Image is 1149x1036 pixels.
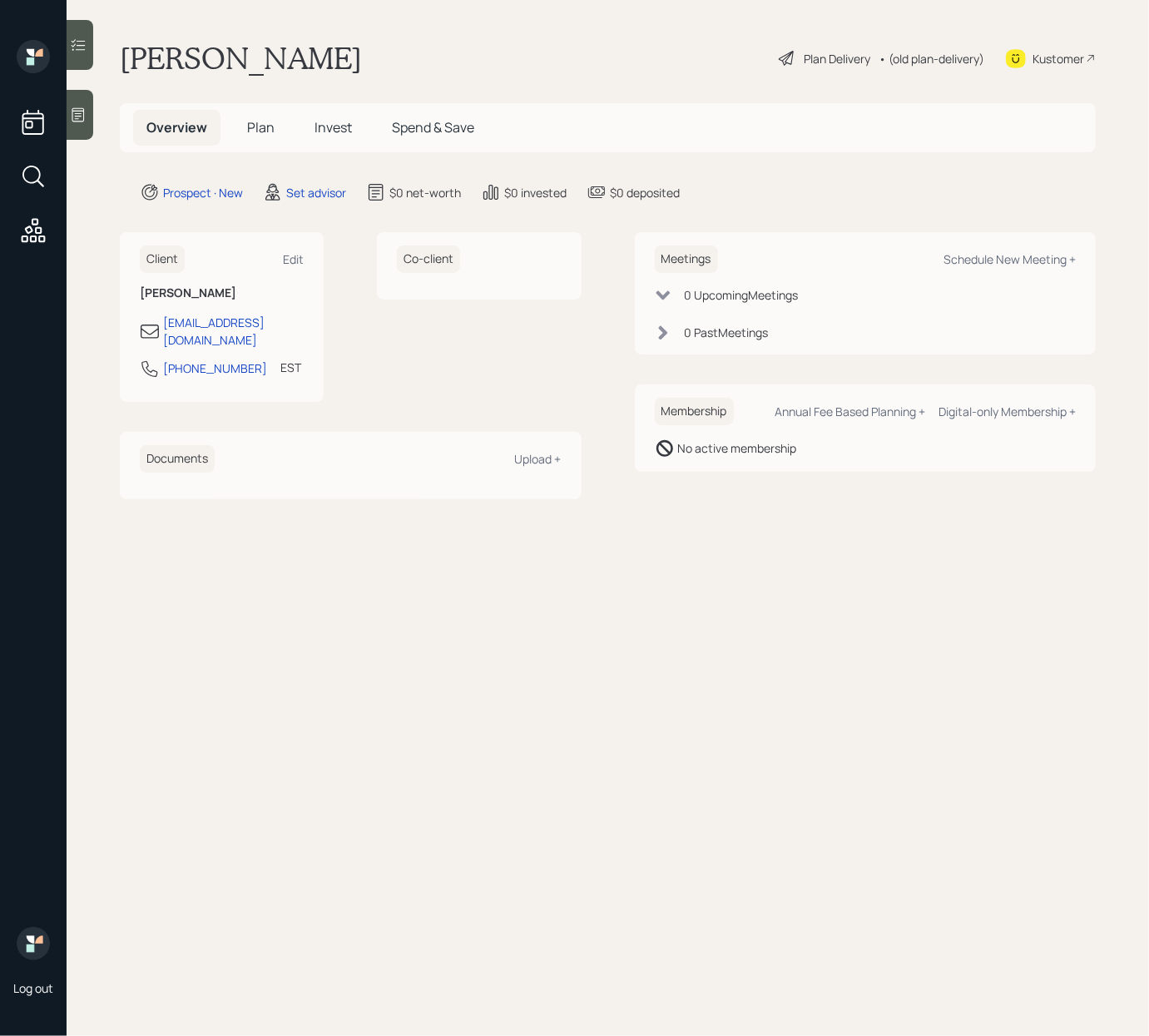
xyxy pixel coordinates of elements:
div: [PHONE_NUMBER] [163,359,267,377]
div: 0 Past Meeting s [685,324,769,341]
h6: Membership [655,398,734,425]
div: Digital-only Membership + [939,404,1076,419]
div: Annual Fee Based Planning + [775,404,925,419]
div: $0 deposited [610,184,680,201]
div: 0 Upcoming Meeting s [685,286,799,304]
h1: [PERSON_NAME] [120,40,362,77]
h6: Client [140,245,185,273]
div: Plan Delivery [804,50,870,67]
div: $0 invested [504,184,567,201]
h6: Documents [140,445,215,473]
span: Overview [146,118,207,136]
h6: Co-client [397,245,460,273]
span: Plan [247,118,275,136]
div: Log out [13,980,53,996]
img: retirable_logo.png [17,927,50,960]
div: EST [280,359,301,376]
div: No active membership [678,439,797,457]
div: Prospect · New [163,184,243,201]
h6: Meetings [655,245,718,273]
div: Kustomer [1033,50,1084,67]
div: Schedule New Meeting + [943,251,1076,267]
div: [EMAIL_ADDRESS][DOMAIN_NAME] [163,314,304,349]
div: Upload + [515,451,562,467]
div: Set advisor [286,184,346,201]
div: • (old plan-delivery) [879,50,984,67]
div: $0 net-worth [389,184,461,201]
h6: [PERSON_NAME] [140,286,304,300]
span: Spend & Save [392,118,474,136]
div: Edit [283,251,304,267]
span: Invest [314,118,352,136]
